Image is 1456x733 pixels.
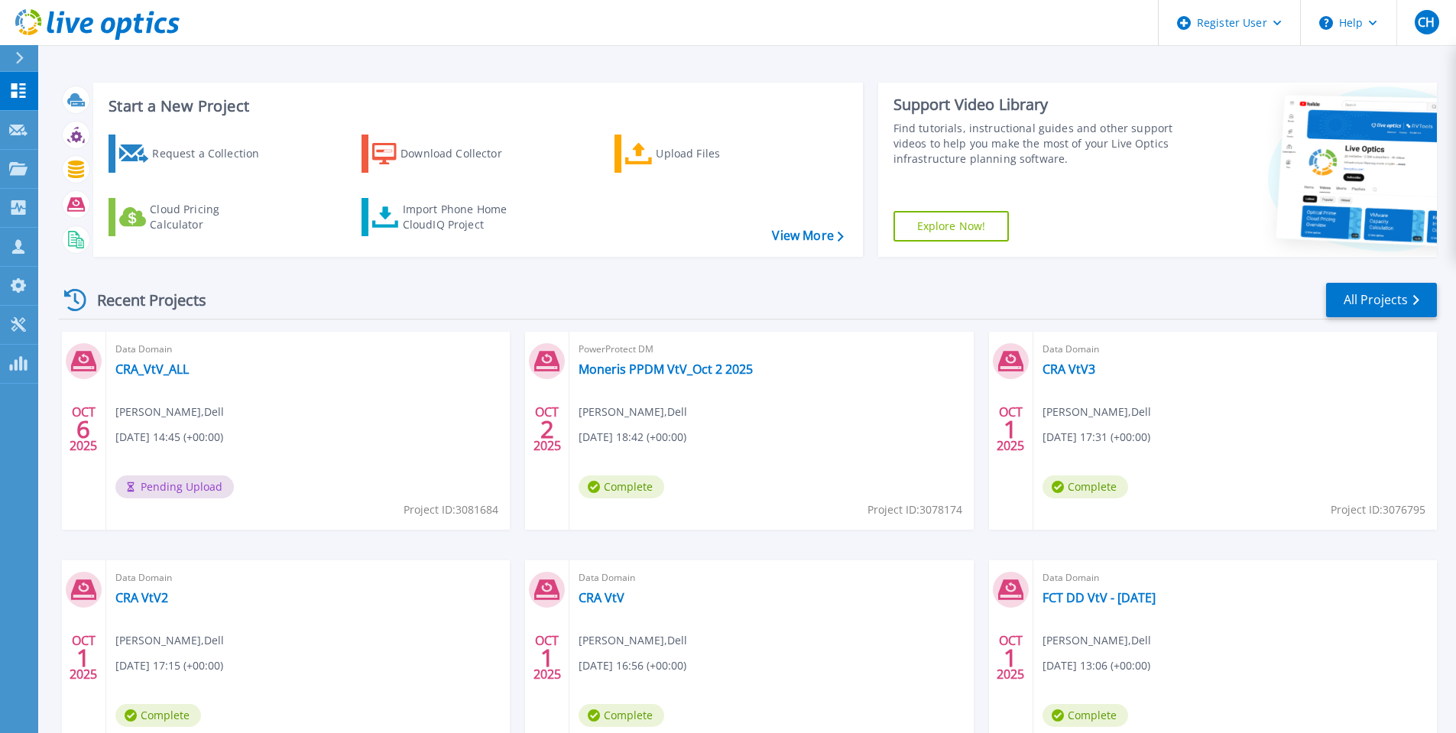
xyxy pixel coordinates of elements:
[579,569,964,586] span: Data Domain
[540,651,554,664] span: 1
[1043,569,1428,586] span: Data Domain
[362,135,532,173] a: Download Collector
[109,135,279,173] a: Request a Collection
[533,630,562,686] div: OCT 2025
[115,429,223,446] span: [DATE] 14:45 (+00:00)
[69,630,98,686] div: OCT 2025
[1326,283,1437,317] a: All Projects
[867,501,962,518] span: Project ID: 3078174
[150,202,272,232] div: Cloud Pricing Calculator
[1043,429,1150,446] span: [DATE] 17:31 (+00:00)
[1043,362,1095,377] a: CRA VtV3
[152,138,274,169] div: Request a Collection
[1043,590,1156,605] a: FCT DD VtV - [DATE]
[1043,404,1151,420] span: [PERSON_NAME] , Dell
[996,630,1025,686] div: OCT 2025
[109,198,279,236] a: Cloud Pricing Calculator
[893,121,1179,167] div: Find tutorials, instructional guides and other support videos to help you make the most of your L...
[115,341,501,358] span: Data Domain
[579,404,687,420] span: [PERSON_NAME] , Dell
[403,202,522,232] div: Import Phone Home CloudIQ Project
[69,401,98,457] div: OCT 2025
[579,475,664,498] span: Complete
[533,401,562,457] div: OCT 2025
[1043,341,1428,358] span: Data Domain
[115,590,168,605] a: CRA VtV2
[893,211,1010,242] a: Explore Now!
[1004,423,1017,436] span: 1
[115,704,201,727] span: Complete
[579,341,964,358] span: PowerProtect DM
[656,138,778,169] div: Upload Files
[1331,501,1425,518] span: Project ID: 3076795
[115,404,224,420] span: [PERSON_NAME] , Dell
[115,657,223,674] span: [DATE] 17:15 (+00:00)
[404,501,498,518] span: Project ID: 3081684
[400,138,523,169] div: Download Collector
[579,657,686,674] span: [DATE] 16:56 (+00:00)
[579,429,686,446] span: [DATE] 18:42 (+00:00)
[115,632,224,649] span: [PERSON_NAME] , Dell
[109,98,843,115] h3: Start a New Project
[76,651,90,664] span: 1
[1043,632,1151,649] span: [PERSON_NAME] , Dell
[893,95,1179,115] div: Support Video Library
[115,569,501,586] span: Data Domain
[615,135,785,173] a: Upload Files
[1004,651,1017,664] span: 1
[772,229,843,243] a: View More
[579,590,624,605] a: CRA VtV
[115,475,234,498] span: Pending Upload
[996,401,1025,457] div: OCT 2025
[115,362,189,377] a: CRA_VtV_ALL
[1418,16,1435,28] span: CH
[579,632,687,649] span: [PERSON_NAME] , Dell
[59,281,227,319] div: Recent Projects
[1043,704,1128,727] span: Complete
[579,704,664,727] span: Complete
[579,362,753,377] a: Moneris PPDM VtV_Oct 2 2025
[1043,475,1128,498] span: Complete
[76,423,90,436] span: 6
[540,423,554,436] span: 2
[1043,657,1150,674] span: [DATE] 13:06 (+00:00)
